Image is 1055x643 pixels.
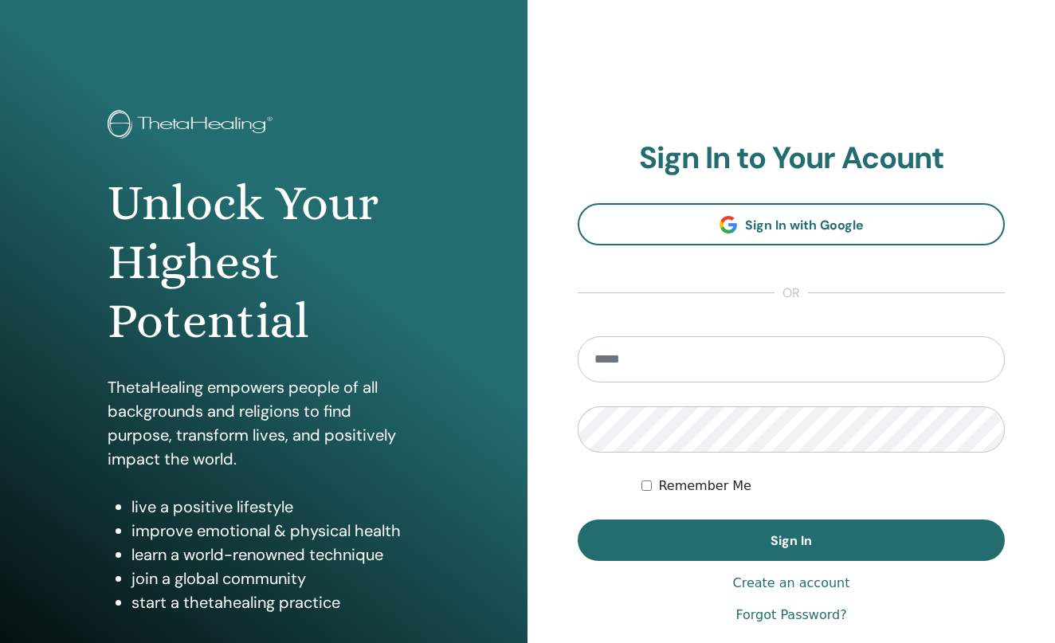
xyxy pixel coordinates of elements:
[131,543,419,567] li: learn a world-renowned technique
[108,375,419,471] p: ThetaHealing empowers people of all backgrounds and religions to find purpose, transform lives, a...
[108,174,419,351] h1: Unlock Your Highest Potential
[131,519,419,543] li: improve emotional & physical health
[771,532,812,549] span: Sign In
[735,606,846,625] a: Forgot Password?
[578,203,1005,245] a: Sign In with Google
[641,476,1005,496] div: Keep me authenticated indefinitely or until I manually logout
[658,476,751,496] label: Remember Me
[745,217,864,233] span: Sign In with Google
[131,567,419,590] li: join a global community
[578,519,1005,561] button: Sign In
[131,495,419,519] li: live a positive lifestyle
[732,574,849,593] a: Create an account
[775,284,808,303] span: or
[578,140,1005,177] h2: Sign In to Your Acount
[131,590,419,614] li: start a thetahealing practice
